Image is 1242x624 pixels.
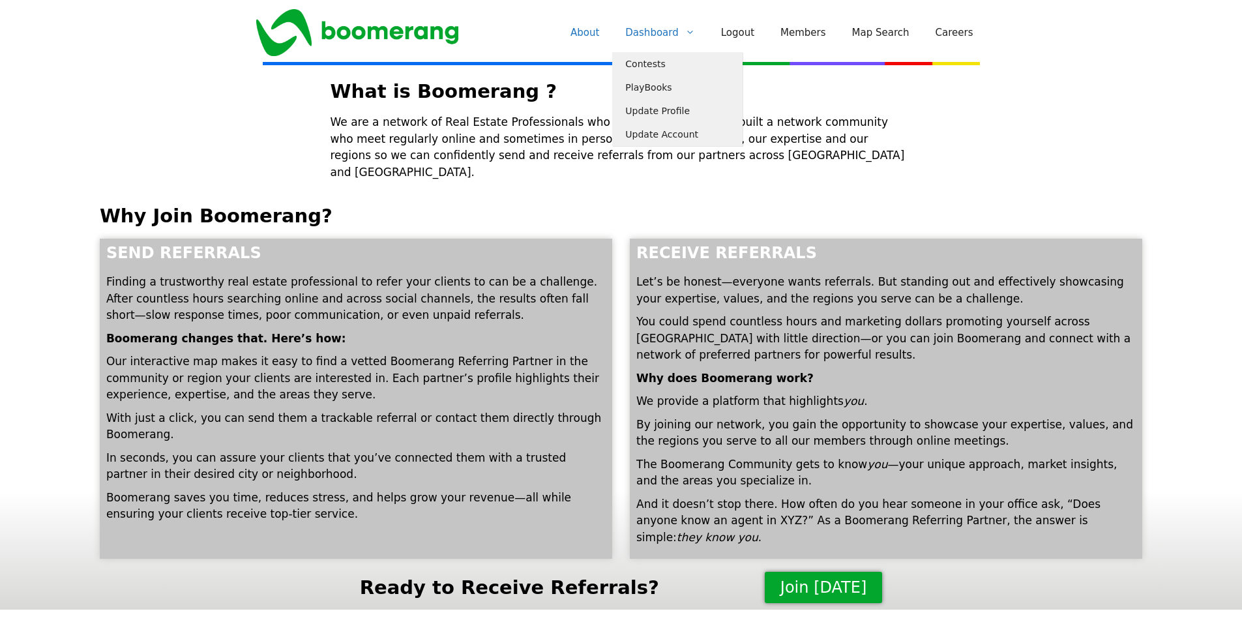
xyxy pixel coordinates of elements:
[708,13,767,52] a: Logout
[612,123,743,146] a: Update Account
[636,314,1136,364] p: You could spend countless hours and marketing dollars promoting yourself across [GEOGRAPHIC_DATA]...
[106,490,606,523] p: Boomerang saves you time, reduces stress, and helps grow your revenue—all while ensuring your cli...
[867,458,887,471] em: you
[557,13,612,52] a: About
[923,13,986,52] a: Careers
[106,274,606,324] p: Finding a trustworthy real estate professional to refer your clients to can be a challenge. After...
[612,52,743,76] a: Contests
[844,394,864,408] em: you
[106,332,346,345] strong: Boomerang changes that. Here’s how:
[612,76,743,99] a: PlayBooks
[767,13,839,52] a: Members
[780,580,866,595] span: Join [DATE]
[106,410,606,443] p: With just a click, you can send them a trackable referral or contact them directly through Boomer...
[100,207,1142,226] h3: Why Join Boomerang?
[557,13,986,52] nav: Primary
[677,531,758,544] em: they know you
[765,572,882,603] a: Join [DATE]
[256,9,458,56] img: Boomerang Realty Network
[106,450,606,483] p: In seconds, you can assure your clients that you’ve connected them with a trusted partner in thei...
[106,245,606,261] h4: Send Referrals
[331,114,912,181] p: We are a network of Real Estate Professionals who value referrals. We’ve built a network communit...
[636,496,1136,546] p: And it doesn’t stop there. How often do you hear someone in your office ask, “Does anyone know an...
[636,274,1136,307] p: Let’s be honest—everyone wants referrals. But standing out and effectively showcasing your expert...
[636,393,1136,410] p: We provide a platform that highlights .
[839,13,923,52] a: Map Search
[612,13,707,52] a: Dashboard
[331,82,912,101] h3: What is Boomerang ?
[612,99,743,123] a: Update Profile
[636,372,814,385] strong: Why does Boomerang work?
[636,456,1136,490] p: The Boomerang Community gets to know —your unique approach, market insights, and the areas you sp...
[360,578,659,597] h3: Ready to Receive Referrals?
[636,417,1136,450] p: By joining our network, you gain the opportunity to showcase your expertise, values, and the regi...
[106,353,606,404] p: Our interactive map makes it easy to find a vetted Boomerang Referring Partner in the community o...
[636,245,1136,261] h4: Receive Referrals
